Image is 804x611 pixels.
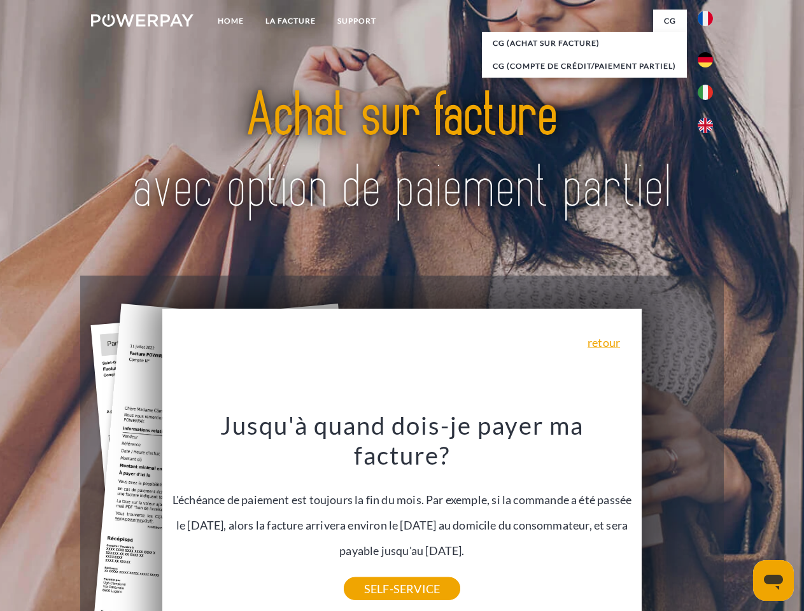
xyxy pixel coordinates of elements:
[170,410,635,589] div: L'échéance de paiement est toujours la fin du mois. Par exemple, si la commande a été passée le [...
[482,32,687,55] a: CG (achat sur facture)
[170,410,635,471] h3: Jusqu'à quand dois-je payer ma facture?
[698,11,713,26] img: fr
[122,61,682,244] img: title-powerpay_fr.svg
[698,118,713,133] img: en
[698,52,713,67] img: de
[91,14,194,27] img: logo-powerpay-white.svg
[207,10,255,32] a: Home
[482,55,687,78] a: CG (Compte de crédit/paiement partiel)
[698,85,713,100] img: it
[753,560,794,601] iframe: Button to launch messaging window
[588,337,620,348] a: retour
[327,10,387,32] a: Support
[344,577,460,600] a: SELF-SERVICE
[255,10,327,32] a: LA FACTURE
[653,10,687,32] a: CG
